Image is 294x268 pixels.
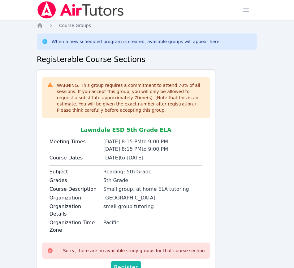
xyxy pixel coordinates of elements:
h2: Registerable Course Sections [37,55,257,65]
label: Grades [50,177,100,184]
span: Course Groups [59,23,91,28]
label: Course Dates [50,154,100,162]
label: Organization Details [50,203,100,218]
label: Course Description [50,185,100,193]
div: Pacific [103,219,202,226]
a: Course Groups [59,22,91,29]
div: WARNING: This group requires a commitment to attend 70 % of all sessions. If you accept this grou... [57,82,205,113]
div: [DATE] 8:15 PM to 9:00 PM [103,138,202,145]
label: Meeting Times [50,138,100,145]
div: 5th Grade [103,177,202,184]
div: When a new scheduled program is created, available groups will appear here. [52,38,221,45]
img: Air Tutors [37,1,124,19]
div: [DATE] 8:15 PM to 9:00 PM [103,145,202,153]
nav: Breadcrumb [37,22,257,29]
label: Organization [50,194,100,202]
div: [DATE] to [DATE] [103,154,202,162]
span: Lawndale ESD 5th Grade ELA [80,127,171,133]
div: [GEOGRAPHIC_DATA] [103,194,202,202]
label: Subject [50,168,100,176]
div: Sorry, there are no available study groups for that course section [63,248,205,254]
label: Organization Time Zone [50,219,100,234]
div: Reading: 5th Grade [103,168,202,176]
div: small group tutoring [103,203,202,210]
div: Small group, at home ELA tutoring [103,185,202,193]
